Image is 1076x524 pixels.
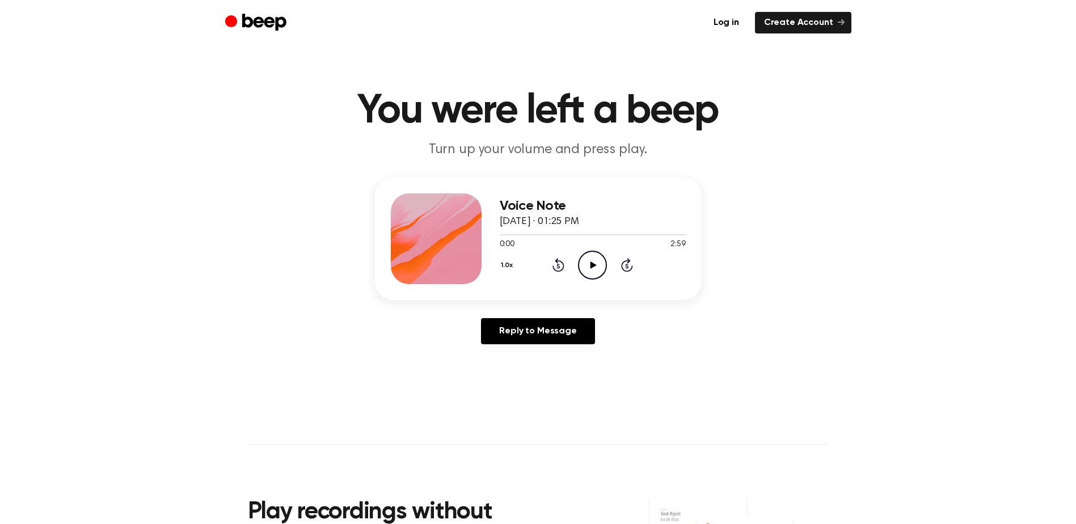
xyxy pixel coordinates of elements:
[481,318,594,344] a: Reply to Message
[500,256,517,275] button: 1.0x
[755,12,851,33] a: Create Account
[320,141,756,159] p: Turn up your volume and press play.
[500,239,514,251] span: 0:00
[248,91,829,132] h1: You were left a beep
[500,217,579,227] span: [DATE] · 01:25 PM
[704,12,748,33] a: Log in
[670,239,685,251] span: 2:59
[500,198,686,214] h3: Voice Note
[225,12,289,34] a: Beep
